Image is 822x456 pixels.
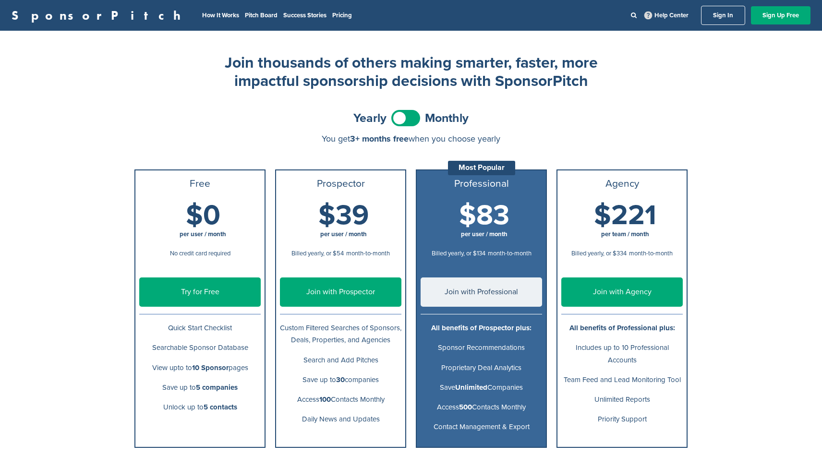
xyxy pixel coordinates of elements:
span: Billed yearly, or $334 [571,250,627,257]
a: How It Works [202,12,239,19]
a: Join with Professional [421,277,542,307]
p: Daily News and Updates [280,413,401,425]
a: Join with Prospector [280,277,401,307]
b: 5 contacts [204,403,237,411]
div: You get when you choose yearly [134,134,688,144]
b: 30 [336,375,345,384]
a: SponsorPitch [12,9,187,22]
p: Includes up to 10 Professional Accounts [561,342,683,366]
b: 5 companies [196,383,238,392]
p: Unlock up to [139,401,261,413]
span: month-to-month [346,250,390,257]
span: Monthly [425,112,469,124]
p: Save Companies [421,382,542,394]
span: month-to-month [629,250,673,257]
a: Pricing [332,12,352,19]
span: $0 [186,199,220,232]
b: All benefits of Prospector plus: [431,324,532,332]
p: Team Feed and Lead Monitoring Tool [561,374,683,386]
p: Proprietary Deal Analytics [421,362,542,374]
b: 10 Sponsor [192,363,229,372]
p: Save up to [139,382,261,394]
span: No credit card required [170,250,230,257]
h3: Prospector [280,178,401,190]
p: Search and Add Pitches [280,354,401,366]
span: per user / month [180,230,226,238]
span: per user / month [320,230,367,238]
b: All benefits of Professional plus: [569,324,675,332]
h3: Free [139,178,261,190]
b: 500 [459,403,472,411]
span: $221 [594,199,656,232]
p: Searchable Sponsor Database [139,342,261,354]
a: Join with Agency [561,277,683,307]
h3: Professional [421,178,542,190]
p: Unlimited Reports [561,394,683,406]
p: Quick Start Checklist [139,322,261,334]
h3: Agency [561,178,683,190]
span: $83 [459,199,509,232]
b: 100 [319,395,331,404]
p: Contact Management & Export [421,421,542,433]
p: Save up to companies [280,374,401,386]
a: Try for Free [139,277,261,307]
span: Yearly [353,112,387,124]
p: Access Contacts Monthly [421,401,542,413]
span: Billed yearly, or $134 [432,250,485,257]
a: Pitch Board [245,12,278,19]
span: per team / month [601,230,649,238]
span: per user / month [461,230,508,238]
div: Most Popular [448,161,515,175]
a: Sign Up Free [751,6,810,24]
p: Custom Filtered Searches of Sponsors, Deals, Properties, and Agencies [280,322,401,346]
h2: Join thousands of others making smarter, faster, more impactful sponsorship decisions with Sponso... [219,54,603,91]
span: Billed yearly, or $54 [291,250,344,257]
p: Priority Support [561,413,683,425]
a: Sign In [701,6,745,25]
a: Help Center [642,10,690,21]
p: Access Contacts Monthly [280,394,401,406]
b: Unlimited [455,383,487,392]
p: View upto to pages [139,362,261,374]
span: 3+ months free [350,133,409,144]
p: Sponsor Recommendations [421,342,542,354]
span: $39 [318,199,369,232]
span: month-to-month [488,250,532,257]
a: Success Stories [283,12,326,19]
